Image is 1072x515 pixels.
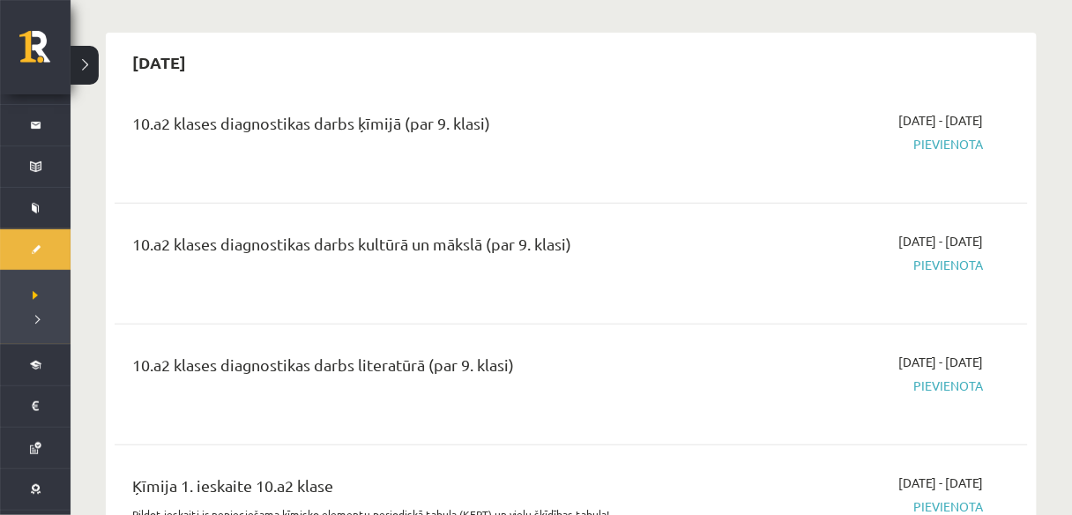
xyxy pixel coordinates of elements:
span: Pievienota [718,135,984,153]
h2: [DATE] [115,41,204,83]
span: Pievienota [718,256,984,274]
span: [DATE] - [DATE] [899,232,984,250]
span: Pievienota [718,377,984,395]
span: [DATE] - [DATE] [899,111,984,130]
div: 10.a2 klases diagnostikas darbs kultūrā un mākslā (par 9. klasi) [132,232,691,265]
div: Ķīmija 1. ieskaite 10.a2 klase [132,474,691,506]
div: 10.a2 klases diagnostikas darbs ķīmijā (par 9. klasi) [132,111,691,144]
div: 10.a2 klases diagnostikas darbs literatūrā (par 9. klasi) [132,353,691,385]
a: Rīgas 1. Tālmācības vidusskola [19,31,71,75]
span: [DATE] - [DATE] [899,474,984,492]
span: [DATE] - [DATE] [899,353,984,371]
